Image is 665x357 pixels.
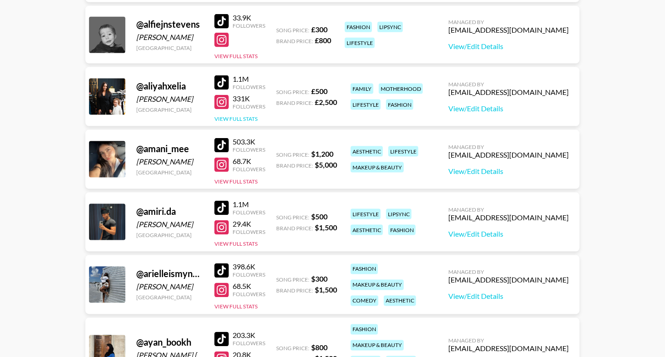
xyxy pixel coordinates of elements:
a: View/Edit Details [448,229,569,238]
div: makeup & beauty [351,340,404,351]
div: fashion [345,22,372,32]
span: Brand Price: [276,288,313,294]
div: @ aliyahxelia [136,80,203,92]
div: Managed By [448,337,569,344]
div: fashion [388,225,416,235]
div: Managed By [448,269,569,276]
div: lifestyle [351,99,381,110]
div: lifestyle [351,209,381,219]
div: Managed By [448,206,569,213]
div: [EMAIL_ADDRESS][DOMAIN_NAME] [448,344,569,353]
span: Song Price: [276,89,309,95]
div: 1.1M [233,74,265,84]
strong: $ 5,000 [315,160,337,169]
div: aesthetic [351,146,383,157]
strong: $ 500 [311,212,328,221]
div: Followers [233,228,265,235]
div: lifestyle [345,38,375,48]
div: fashion [351,264,378,274]
button: View Full Stats [214,53,258,59]
div: 203.3K [233,331,265,340]
div: @ ayan_bookh [136,337,203,348]
div: Managed By [448,81,569,88]
div: [EMAIL_ADDRESS][DOMAIN_NAME] [448,150,569,159]
div: 398.6K [233,263,265,272]
div: 1.1M [233,200,265,209]
div: Followers [233,22,265,29]
div: Managed By [448,19,569,25]
div: 503.3K [233,137,265,146]
div: 331K [233,94,265,103]
div: [PERSON_NAME] [136,94,203,104]
div: family [351,84,373,94]
div: Followers [233,166,265,173]
div: makeup & beauty [351,280,404,290]
strong: £ 300 [311,25,328,34]
div: [PERSON_NAME] [136,33,203,42]
button: View Full Stats [214,178,258,185]
div: aesthetic [351,225,383,235]
div: @ arielleismynam3 [136,268,203,280]
div: [PERSON_NAME] [136,157,203,166]
div: comedy [351,296,378,306]
strong: $ 300 [311,275,328,283]
div: 68.5K [233,282,265,291]
span: Brand Price: [276,162,313,169]
a: View/Edit Details [448,292,569,301]
div: 68.7K [233,157,265,166]
div: [GEOGRAPHIC_DATA] [136,45,203,51]
div: [EMAIL_ADDRESS][DOMAIN_NAME] [448,213,569,222]
div: [GEOGRAPHIC_DATA] [136,294,203,301]
div: Followers [233,84,265,90]
div: [PERSON_NAME] [136,220,203,229]
div: [EMAIL_ADDRESS][DOMAIN_NAME] [448,276,569,285]
div: Followers [233,291,265,298]
button: View Full Stats [214,303,258,310]
a: View/Edit Details [448,104,569,113]
div: Managed By [448,144,569,150]
button: View Full Stats [214,115,258,122]
strong: $ 800 [311,343,328,352]
span: Song Price: [276,151,309,158]
div: [EMAIL_ADDRESS][DOMAIN_NAME] [448,88,569,97]
div: @ amiri.da [136,206,203,217]
div: Followers [233,340,265,347]
a: View/Edit Details [448,167,569,176]
strong: $ 1,500 [315,286,337,294]
div: [GEOGRAPHIC_DATA] [136,169,203,176]
strong: £ 2,500 [315,98,337,106]
div: lipsync [377,22,403,32]
div: fashion [351,324,378,335]
div: [PERSON_NAME] [136,283,203,292]
span: Song Price: [276,214,309,221]
span: Song Price: [276,345,309,352]
strong: $ 1,500 [315,223,337,232]
div: makeup & beauty [351,162,404,173]
div: 29.4K [233,219,265,228]
div: Followers [233,272,265,278]
div: @ amani_mee [136,143,203,154]
div: 33.9K [233,13,265,22]
div: Followers [233,209,265,216]
strong: £ 800 [315,36,331,45]
div: Followers [233,146,265,153]
a: View/Edit Details [448,42,569,51]
div: Followers [233,103,265,110]
div: fashion [386,99,413,110]
div: [EMAIL_ADDRESS][DOMAIN_NAME] [448,25,569,35]
div: aesthetic [384,296,416,306]
span: Brand Price: [276,99,313,106]
div: lipsync [386,209,412,219]
div: motherhood [379,84,423,94]
button: View Full Stats [214,241,258,248]
div: lifestyle [388,146,418,157]
strong: $ 1,200 [311,149,333,158]
strong: £ 500 [311,87,328,95]
div: [GEOGRAPHIC_DATA] [136,106,203,113]
span: Brand Price: [276,38,313,45]
span: Song Price: [276,277,309,283]
div: @ alfiejnstevens [136,19,203,30]
span: Brand Price: [276,225,313,232]
div: [GEOGRAPHIC_DATA] [136,232,203,238]
span: Song Price: [276,27,309,34]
